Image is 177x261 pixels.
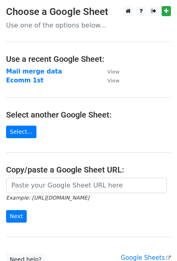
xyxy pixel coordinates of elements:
[6,68,62,75] a: Mail merge data
[107,78,119,84] small: View
[6,165,171,175] h4: Copy/paste a Google Sheet URL:
[6,126,36,138] a: Select...
[6,54,171,64] h4: Use a recent Google Sheet:
[6,6,171,18] h3: Choose a Google Sheet
[6,178,167,193] input: Paste your Google Sheet URL here
[99,68,119,75] a: View
[6,210,27,223] input: Next
[99,77,119,84] a: View
[6,110,171,120] h4: Select another Google Sheet:
[107,69,119,75] small: View
[6,77,43,84] a: Ecomm 1st
[6,195,89,201] small: Example: [URL][DOMAIN_NAME]
[6,21,171,29] p: Use one of the options below...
